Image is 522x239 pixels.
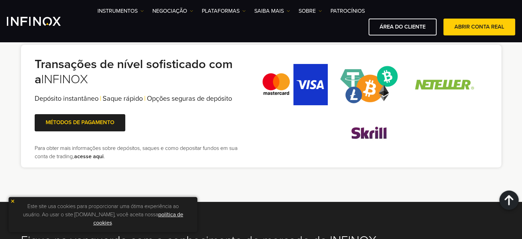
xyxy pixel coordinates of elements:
a: Instrumentos [97,7,144,15]
a: INFINOX Logo [7,17,77,26]
img: crypto_solution.webp [335,64,403,105]
span: | [144,95,146,103]
p: Este site usa cookies para proporcionar uma ótima experiência ao usuário. Ao usar o site [DOMAIN_... [12,200,194,229]
span: Opções seguras de depósito [147,95,232,103]
p: Para obter mais informações sobre depósitos, saques e como depositar fundos em sua conta de tradi... [35,144,251,161]
h2: INFINOX [35,57,251,87]
span: Saque rápido [103,95,143,103]
strong: Transações de nível sofisticado com a [35,57,233,87]
a: ÁREA DO CLIENTE [369,19,437,35]
img: credit_card.webp [259,64,328,105]
span: | [100,95,101,103]
a: PLATAFORMAS [202,7,246,15]
a: MÉTODOS DE PAGAMENTO [35,114,125,131]
a: NEGOCIAÇÃO [152,7,193,15]
a: acesse aqui [74,153,104,160]
img: skrill.webp [335,112,403,153]
a: ABRIR CONTA REAL [443,19,515,35]
img: neteller.webp [410,64,479,105]
a: SOBRE [299,7,322,15]
a: Saiba mais [254,7,290,15]
img: yellow close icon [10,199,15,204]
a: Patrocínios [330,7,365,15]
span: Depósito instantâneo [35,95,98,103]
